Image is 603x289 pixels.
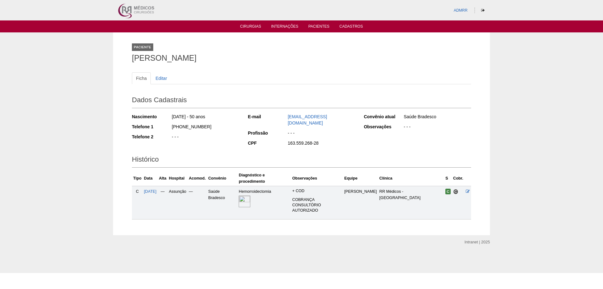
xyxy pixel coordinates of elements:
[187,171,207,186] th: Acomod.
[340,24,363,31] a: Cadastros
[207,171,237,186] th: Convênio
[132,94,471,108] h2: Dados Cadastrais
[291,171,343,186] th: Observações
[378,171,444,186] th: Clínica
[132,114,171,120] div: Nascimento
[151,72,171,84] a: Editar
[237,171,291,186] th: Diagnóstico e procedimento
[171,124,239,131] div: [PHONE_NUMBER]
[132,124,171,130] div: Telefone 1
[132,171,143,186] th: Tipo
[133,188,141,195] div: C
[171,114,239,121] div: [DATE] - 50 anos
[132,43,153,51] div: Paciente
[132,72,151,84] a: Ficha
[444,171,452,186] th: S
[453,189,459,194] span: Consultório
[207,186,237,219] td: Saúde Bradesco
[248,130,287,136] div: Profissão
[171,134,239,142] div: - - -
[248,114,287,120] div: E-mail
[403,114,471,121] div: Saúde Bradesco
[143,171,158,186] th: Data
[481,8,485,12] i: Sair
[187,186,207,219] td: —
[132,134,171,140] div: Telefone 2
[403,124,471,131] div: - - -
[144,189,156,194] a: [DATE]
[308,24,329,31] a: Pacientes
[292,188,342,194] p: + COD
[343,171,378,186] th: Equipe
[292,197,342,213] p: COBRANÇA CONSULTÓRIO AUTORIZADO
[237,186,291,219] td: Hemorroidectomia
[287,140,355,148] div: 163.559.268-28
[287,130,355,138] div: - - -
[158,186,168,219] td: —
[464,239,490,245] div: Intranet | 2025
[288,114,327,125] a: [EMAIL_ADDRESS][DOMAIN_NAME]
[158,171,168,186] th: Alta
[454,8,468,13] a: ADMRR
[240,24,261,31] a: Cirurgias
[364,114,403,120] div: Convênio atual
[452,171,464,186] th: Cobr.
[445,189,451,194] span: Confirmada
[132,153,471,168] h2: Histórico
[168,186,187,219] td: Assunção
[378,186,444,219] td: RR Médicos - [GEOGRAPHIC_DATA]
[248,140,287,146] div: CPF
[364,124,403,130] div: Observações
[271,24,298,31] a: Internações
[343,186,378,219] td: [PERSON_NAME]
[132,54,471,62] h1: [PERSON_NAME]
[168,171,187,186] th: Hospital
